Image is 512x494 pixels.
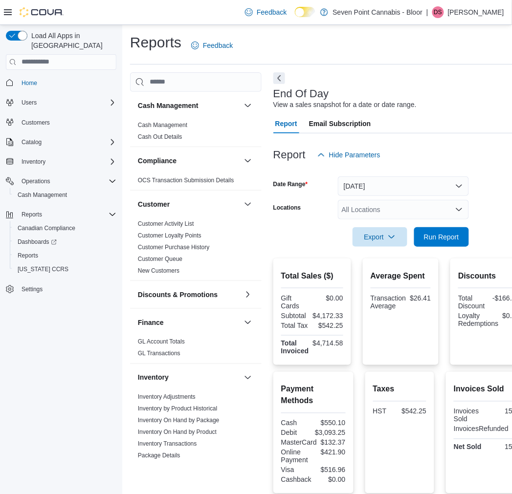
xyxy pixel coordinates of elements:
[242,198,254,210] button: Customer
[281,384,346,407] h2: Payment Methods
[401,408,426,415] div: $542.25
[14,236,116,248] span: Dashboards
[6,72,116,322] nav: Complex example
[414,227,469,247] button: Run Report
[138,350,180,358] span: GL Transactions
[281,270,343,282] h2: Total Sales ($)
[295,7,315,17] input: Dark Mode
[281,466,312,474] div: Visa
[257,7,287,17] span: Feedback
[313,145,384,165] button: Hide Parameters
[321,439,346,447] div: $132.37
[281,340,309,355] strong: Total Invoiced
[242,372,254,384] button: Inventory
[432,6,444,18] div: Dayna Sawyer
[281,449,312,464] div: Online Payment
[241,2,290,22] a: Feedback
[138,290,218,300] h3: Discounts & Promotions
[314,322,343,329] div: $542.25
[353,227,407,247] button: Export
[2,115,120,129] button: Customers
[434,6,443,18] span: DS
[14,236,61,248] a: Dashboards
[18,265,68,273] span: [US_STATE] CCRS
[138,220,194,227] a: Customer Activity List
[130,218,262,280] div: Customer
[22,158,45,166] span: Inventory
[273,180,308,188] label: Date Range
[138,267,179,274] a: New Customers
[458,312,499,327] div: Loyalty Redemptions
[275,114,297,133] span: Report
[130,336,262,364] div: Finance
[448,6,504,18] p: [PERSON_NAME]
[313,340,343,347] div: $4,714.58
[138,373,169,383] h3: Inventory
[18,175,116,187] span: Operations
[18,238,57,246] span: Dashboards
[138,290,240,300] button: Discounts & Promotions
[18,283,46,295] a: Settings
[138,441,197,448] a: Inventory Transactions
[138,429,217,436] a: Inventory On Hand by Product
[281,429,311,437] div: Debit
[14,263,116,275] span: Washington CCRS
[18,156,116,168] span: Inventory
[18,97,116,108] span: Users
[138,122,187,129] a: Cash Management
[2,96,120,109] button: Users
[309,114,371,133] span: Email Subscription
[138,133,182,140] a: Cash Out Details
[2,76,120,90] button: Home
[315,419,346,427] div: $550.10
[130,33,181,52] h1: Reports
[315,466,346,474] div: $516.96
[242,155,254,167] button: Compliance
[22,99,37,107] span: Users
[273,72,285,84] button: Next
[203,41,233,50] span: Feedback
[138,156,177,166] h3: Compliance
[281,476,312,484] div: Cashback
[138,177,234,184] a: OCS Transaction Submission Details
[138,243,210,251] span: Customer Purchase History
[18,97,41,108] button: Users
[14,263,72,275] a: [US_STATE] CCRS
[281,312,309,320] div: Subtotal
[18,191,67,199] span: Cash Management
[138,339,185,345] a: GL Account Totals
[14,222,116,234] span: Canadian Compliance
[333,6,423,18] p: Seven Point Cannabis - Bloor
[10,235,120,249] a: Dashboards
[138,417,220,424] a: Inventory On Hand by Package
[138,176,234,184] span: OCS Transaction Submission Details
[138,338,185,346] span: GL Account Totals
[138,101,199,110] h3: Cash Management
[373,384,427,395] h2: Taxes
[138,267,179,275] span: New Customers
[138,452,180,459] a: Package Details
[138,220,194,228] span: Customer Activity List
[22,211,42,218] span: Reports
[424,232,459,242] span: Run Report
[138,256,182,262] a: Customer Queue
[273,149,306,161] h3: Report
[18,175,54,187] button: Operations
[22,119,50,127] span: Customers
[18,77,41,89] a: Home
[329,150,380,160] span: Hide Parameters
[281,294,311,310] div: Gift Cards
[27,31,116,50] span: Load All Apps in [GEOGRAPHIC_DATA]
[130,174,262,190] div: Compliance
[18,283,116,295] span: Settings
[138,199,240,209] button: Customer
[10,221,120,235] button: Canadian Compliance
[138,394,196,401] a: Inventory Adjustments
[242,100,254,111] button: Cash Management
[454,425,509,433] div: InvoicesRefunded
[22,138,42,146] span: Catalog
[187,36,237,55] a: Feedback
[18,209,46,220] button: Reports
[22,79,37,87] span: Home
[22,285,43,293] span: Settings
